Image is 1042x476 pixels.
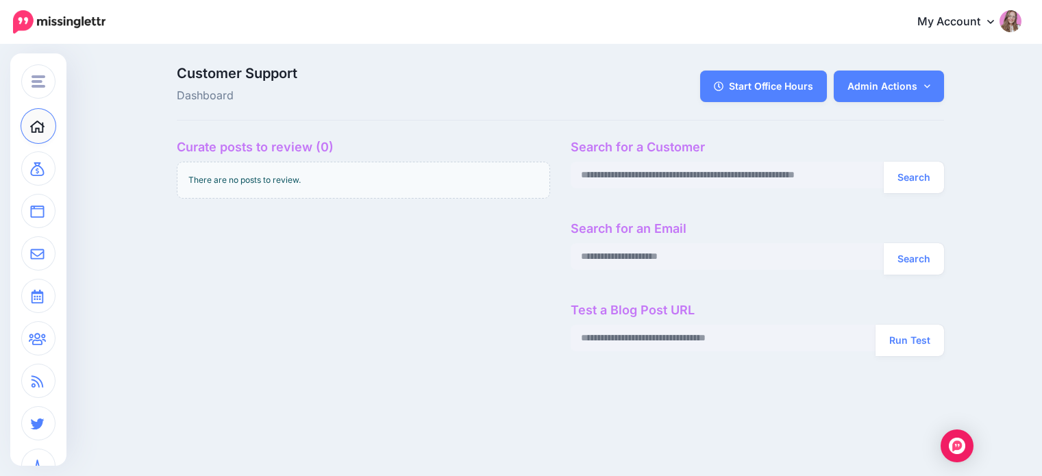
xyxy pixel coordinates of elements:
[177,162,550,199] div: There are no posts to review.
[571,140,944,155] h4: Search for a Customer
[876,325,944,356] button: Run Test
[32,75,45,88] img: menu.png
[700,71,827,102] a: Start Office Hours
[834,71,944,102] a: Admin Actions
[13,10,106,34] img: Missinglettr
[941,429,973,462] div: Open Intercom Messenger
[884,162,944,193] button: Search
[571,221,944,236] h4: Search for an Email
[884,243,944,275] button: Search
[177,87,682,105] span: Dashboard
[571,303,944,318] h4: Test a Blog Post URL
[904,5,1021,39] a: My Account
[177,140,550,155] h4: Curate posts to review (0)
[177,66,682,80] span: Customer Support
